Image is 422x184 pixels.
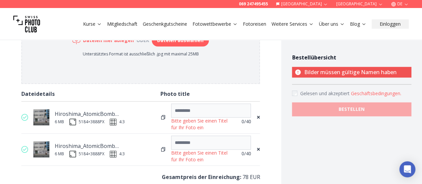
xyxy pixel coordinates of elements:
span: 0 /40 [241,150,251,157]
span: 4:3 [119,151,125,157]
p: Bilder müssen gültige Namen haben [292,67,411,77]
div: 5184 × 3888 PX [79,119,104,125]
div: oder [134,37,152,44]
a: Weitere Services [272,21,314,27]
div: Hiroshima_AtomicBomb.JPG [55,109,119,119]
button: Weitere Services [269,19,316,29]
a: Mitgliedschaft [107,21,137,27]
input: Accept terms [292,90,297,96]
button: BESTELLEN [292,102,411,116]
b: Gesamtpreis der Einreichung : [162,173,241,181]
a: Fotowettbewerbe [192,21,238,27]
span: × [256,113,260,122]
div: Bitte geben Sie einen Titel für Ihr Foto ein [171,150,231,163]
button: Fotoreisen [240,19,269,29]
div: 6 MB [55,119,64,125]
button: Accept termsGelesen und akzeptiert [351,90,401,97]
button: Kurse [80,19,104,29]
button: Über uns [316,19,347,29]
span: × [256,145,260,154]
div: Bitte geben Sie einen Titel für Ihr Foto ein [171,118,231,131]
div: 5184 × 3888 PX [79,151,104,157]
h4: Bestellübersicht [292,53,411,61]
div: 6 MB [55,151,64,157]
a: Kurse [83,21,102,27]
button: Einloggen [372,19,409,29]
img: thumb [33,109,49,125]
button: Mitgliedschaft [104,19,140,29]
img: ratio [110,151,116,157]
img: size [69,151,76,157]
img: valid [21,114,28,121]
p: Unterstütztes Format ist ausschließlich .jpg mit maximal 25MB [72,51,209,57]
button: Blog [347,19,369,29]
div: Photo title [160,89,260,99]
b: BESTELLEN [339,106,365,113]
img: thumb [33,141,49,157]
a: 069 247495455 [239,1,268,7]
button: Dateien auswählen [152,34,209,46]
div: Dateidetails [21,89,160,99]
img: ratio [110,119,116,125]
span: Gelesen und akzeptiert [300,90,351,97]
a: Geschenkgutscheine [143,21,187,27]
a: Blog [350,21,366,27]
a: Fotoreisen [243,21,266,27]
img: size [69,119,76,125]
span: 4:3 [119,119,125,125]
button: Geschenkgutscheine [140,19,190,29]
a: Über uns [319,21,345,27]
span: 0 /40 [241,118,251,125]
button: Fotowettbewerbe [190,19,240,29]
div: Open Intercom Messenger [399,161,415,177]
h6: Dateien hier ablegen [83,37,134,44]
img: Swiss photo club [13,11,40,37]
p: 78 EUR [21,172,260,182]
div: Hiroshima_AtomicBomb.JPG [55,141,119,151]
img: valid [21,146,28,153]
